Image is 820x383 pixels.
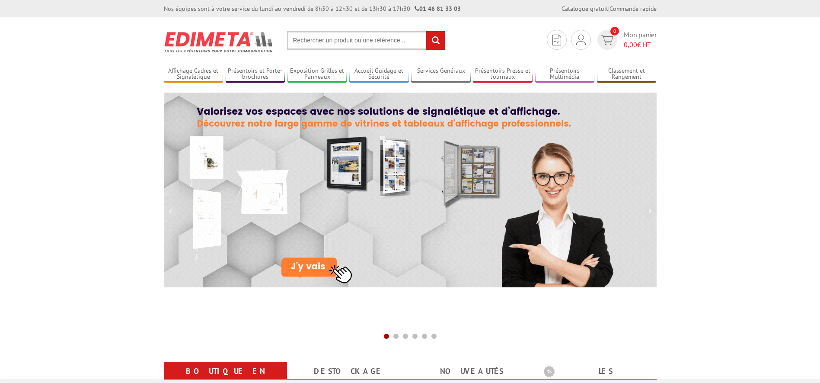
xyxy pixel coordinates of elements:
[226,67,285,81] a: Présentoirs et Porte-brochures
[624,40,657,50] span: € HT
[415,5,461,13] strong: 01 46 81 33 03
[624,30,657,50] span: Mon panier
[610,27,619,35] span: 0
[164,4,461,13] div: Nos équipes sont à votre service du lundi au vendredi de 8h30 à 12h30 et de 13h30 à 17h30
[164,26,274,58] img: Présentoir, panneau, stand - Edimeta - PLV, affichage, mobilier bureau, entreprise
[609,5,657,13] a: Commande rapide
[287,67,347,81] a: Exposition Grilles et Panneaux
[576,35,586,45] img: devis rapide
[164,67,223,81] a: Affichage Cadres et Signalétique
[535,67,595,81] a: Présentoirs Multimédia
[562,4,657,13] div: |
[426,31,445,50] input: rechercher
[552,35,561,45] img: devis rapide
[287,31,445,50] input: Rechercher un produit ou une référence...
[297,364,400,379] a: Destockage
[349,67,409,81] a: Accueil Guidage et Sécurité
[601,35,613,45] img: devis rapide
[421,364,523,379] a: nouveautés
[624,40,637,49] span: 0,00
[544,364,652,381] b: Les promotions
[562,5,608,13] a: Catalogue gratuit
[595,30,657,50] a: devis rapide 0 Mon panier 0,00€ HT
[597,67,657,81] a: Classement et Rangement
[411,67,471,81] a: Services Généraux
[473,67,533,81] a: Présentoirs Presse et Journaux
